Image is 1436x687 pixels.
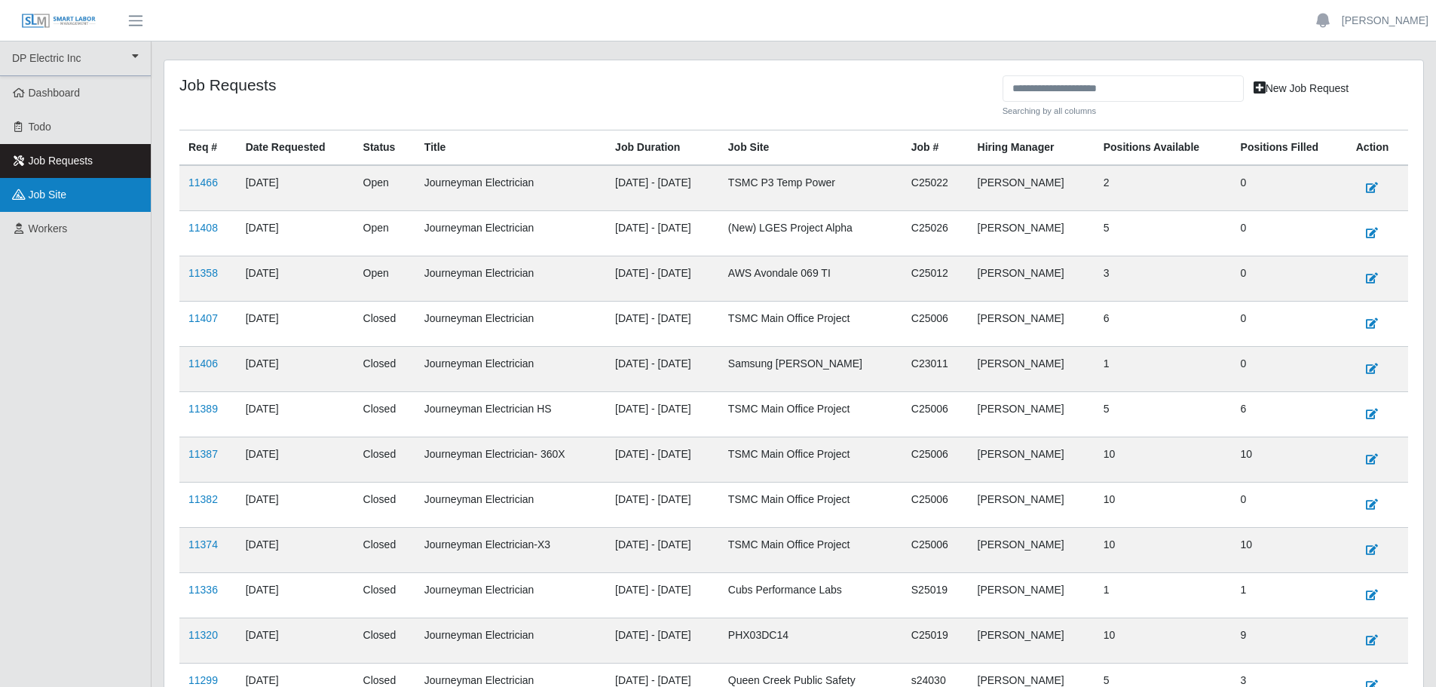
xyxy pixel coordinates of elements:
td: 1 [1095,572,1232,618]
td: 1 [1232,572,1347,618]
th: job site [719,130,902,165]
td: 3 [1095,256,1232,301]
td: TSMC P3 Temp Power [719,165,902,211]
td: S25019 [902,572,969,618]
td: C25006 [902,391,969,437]
td: 9 [1232,618,1347,663]
td: AWS Avondale 069 TI [719,256,902,301]
td: C25026 [902,210,969,256]
td: [PERSON_NAME] [969,618,1095,663]
td: 0 [1232,346,1347,391]
td: [PERSON_NAME] [969,256,1095,301]
td: TSMC Main Office Project [719,301,902,346]
a: 11406 [188,357,218,370]
td: 10 [1095,618,1232,663]
td: Cubs Performance Labs [719,572,902,618]
td: Open [354,210,415,256]
td: 0 [1232,210,1347,256]
td: TSMC Main Office Project [719,391,902,437]
a: 11407 [188,312,218,324]
a: 11374 [188,538,218,551]
td: 5 [1095,210,1232,256]
td: Closed [354,618,415,663]
a: 11358 [188,267,218,279]
td: 0 [1232,301,1347,346]
span: Dashboard [29,87,81,99]
a: 11466 [188,176,218,189]
td: [DATE] - [DATE] [606,301,719,346]
td: C25006 [902,437,969,482]
td: [DATE] [237,256,354,301]
td: Open [354,165,415,211]
th: Title [415,130,606,165]
td: [PERSON_NAME] [969,210,1095,256]
td: 10 [1232,437,1347,482]
td: Samsung [PERSON_NAME] [719,346,902,391]
th: Date Requested [237,130,354,165]
td: [DATE] - [DATE] [606,165,719,211]
td: Journeyman Electrician [415,618,606,663]
td: 0 [1232,482,1347,527]
td: [DATE] [237,210,354,256]
td: (New) LGES Project Alpha [719,210,902,256]
th: Hiring Manager [969,130,1095,165]
td: [PERSON_NAME] [969,346,1095,391]
td: [DATE] [237,301,354,346]
td: TSMC Main Office Project [719,437,902,482]
a: 11382 [188,493,218,505]
td: C25012 [902,256,969,301]
a: 11387 [188,448,218,460]
td: [DATE] [237,346,354,391]
td: 10 [1232,527,1347,572]
td: [DATE] [237,482,354,527]
td: [DATE] [237,618,354,663]
a: 11408 [188,222,218,234]
td: Journeyman Electrician [415,210,606,256]
td: 2 [1095,165,1232,211]
td: 0 [1232,165,1347,211]
td: [PERSON_NAME] [969,165,1095,211]
span: Todo [29,121,51,133]
small: Searching by all columns [1003,105,1244,118]
td: [DATE] - [DATE] [606,618,719,663]
span: job site [29,189,67,201]
td: [PERSON_NAME] [969,301,1095,346]
td: [DATE] [237,527,354,572]
td: Closed [354,482,415,527]
img: SLM Logo [21,13,96,29]
span: Workers [29,222,68,235]
td: PHX03DC14 [719,618,902,663]
td: Closed [354,391,415,437]
span: Job Requests [29,155,93,167]
td: C23011 [902,346,969,391]
th: Positions Filled [1232,130,1347,165]
td: [PERSON_NAME] [969,391,1095,437]
h4: Job Requests [179,75,991,94]
td: C25022 [902,165,969,211]
td: [PERSON_NAME] [969,572,1095,618]
td: 6 [1232,391,1347,437]
td: [DATE] - [DATE] [606,482,719,527]
a: 11389 [188,403,218,415]
a: New Job Request [1244,75,1359,102]
td: 10 [1095,437,1232,482]
td: TSMC Main Office Project [719,482,902,527]
th: Status [354,130,415,165]
td: [DATE] [237,391,354,437]
td: Journeyman Electrician HS [415,391,606,437]
td: [DATE] - [DATE] [606,346,719,391]
td: Journeyman Electrician [415,572,606,618]
td: [DATE] - [DATE] [606,210,719,256]
td: [PERSON_NAME] [969,437,1095,482]
td: Journeyman Electrician [415,165,606,211]
th: Job Duration [606,130,719,165]
td: Closed [354,572,415,618]
td: TSMC Main Office Project [719,527,902,572]
td: [DATE] - [DATE] [606,256,719,301]
td: Journeyman Electrician-X3 [415,527,606,572]
td: C25006 [902,482,969,527]
a: 11320 [188,629,218,641]
th: Action [1347,130,1408,165]
td: [DATE] - [DATE] [606,572,719,618]
td: [DATE] [237,165,354,211]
